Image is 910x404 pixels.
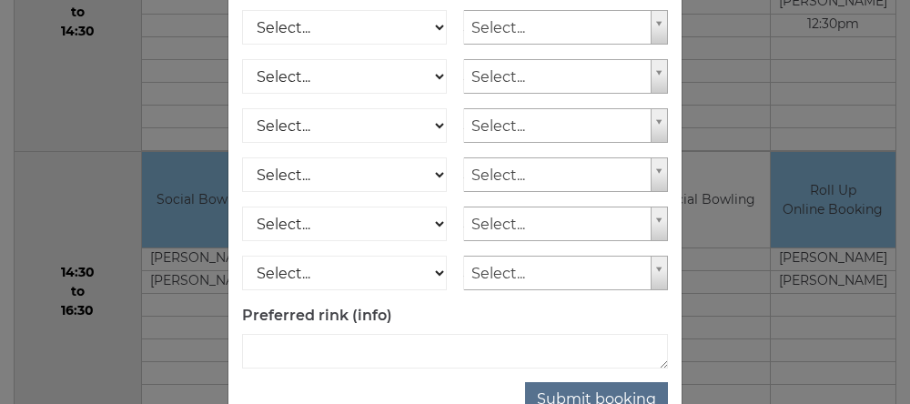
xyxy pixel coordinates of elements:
a: Select... [463,108,668,143]
span: Select... [471,109,643,144]
span: Select... [471,207,643,242]
a: Select... [463,256,668,290]
span: Select... [471,257,643,291]
a: Select... [463,157,668,192]
a: Select... [463,207,668,241]
a: Select... [463,10,668,45]
span: Select... [471,11,643,45]
a: Select... [463,59,668,94]
span: Select... [471,158,643,193]
span: Select... [471,60,643,95]
label: Preferred rink (info) [242,305,392,327]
